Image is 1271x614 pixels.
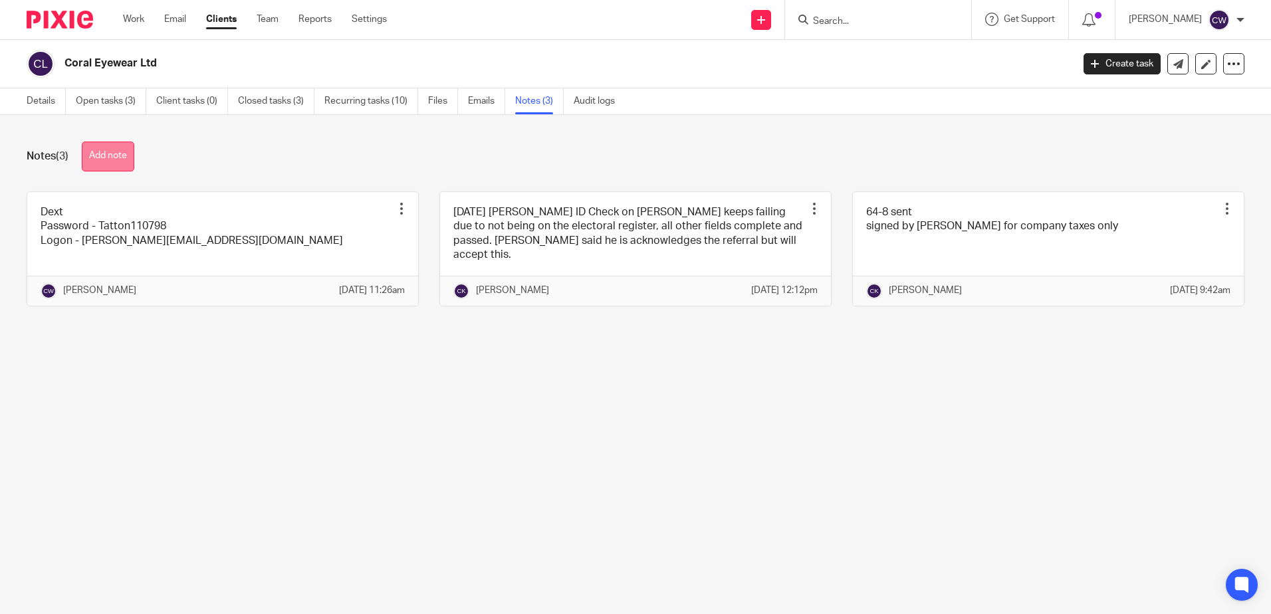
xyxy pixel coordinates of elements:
a: Files [428,88,458,114]
p: [PERSON_NAME] [1129,13,1202,26]
a: Reports [298,13,332,26]
a: Open tasks (3) [76,88,146,114]
img: svg%3E [453,283,469,299]
a: Recurring tasks (10) [324,88,418,114]
img: svg%3E [27,50,55,78]
p: [PERSON_NAME] [889,284,962,297]
span: (3) [56,151,68,161]
a: Details [27,88,66,114]
p: [DATE] 12:12pm [751,284,818,297]
input: Search [812,16,931,28]
p: [PERSON_NAME] [63,284,136,297]
a: Work [123,13,144,26]
img: svg%3E [41,283,57,299]
p: [DATE] 11:26am [339,284,405,297]
p: [PERSON_NAME] [476,284,549,297]
img: svg%3E [1209,9,1230,31]
p: [DATE] 9:42am [1170,284,1230,297]
a: Team [257,13,279,26]
a: Clients [206,13,237,26]
img: Pixie [27,11,93,29]
h2: Coral Eyewear Ltd [64,56,864,70]
button: Add note [82,142,134,171]
a: Settings [352,13,387,26]
span: Get Support [1004,15,1055,24]
a: Email [164,13,186,26]
img: svg%3E [866,283,882,299]
a: Emails [468,88,505,114]
a: Create task [1084,53,1161,74]
a: Closed tasks (3) [238,88,314,114]
a: Client tasks (0) [156,88,228,114]
h1: Notes [27,150,68,163]
a: Audit logs [574,88,625,114]
a: Notes (3) [515,88,564,114]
